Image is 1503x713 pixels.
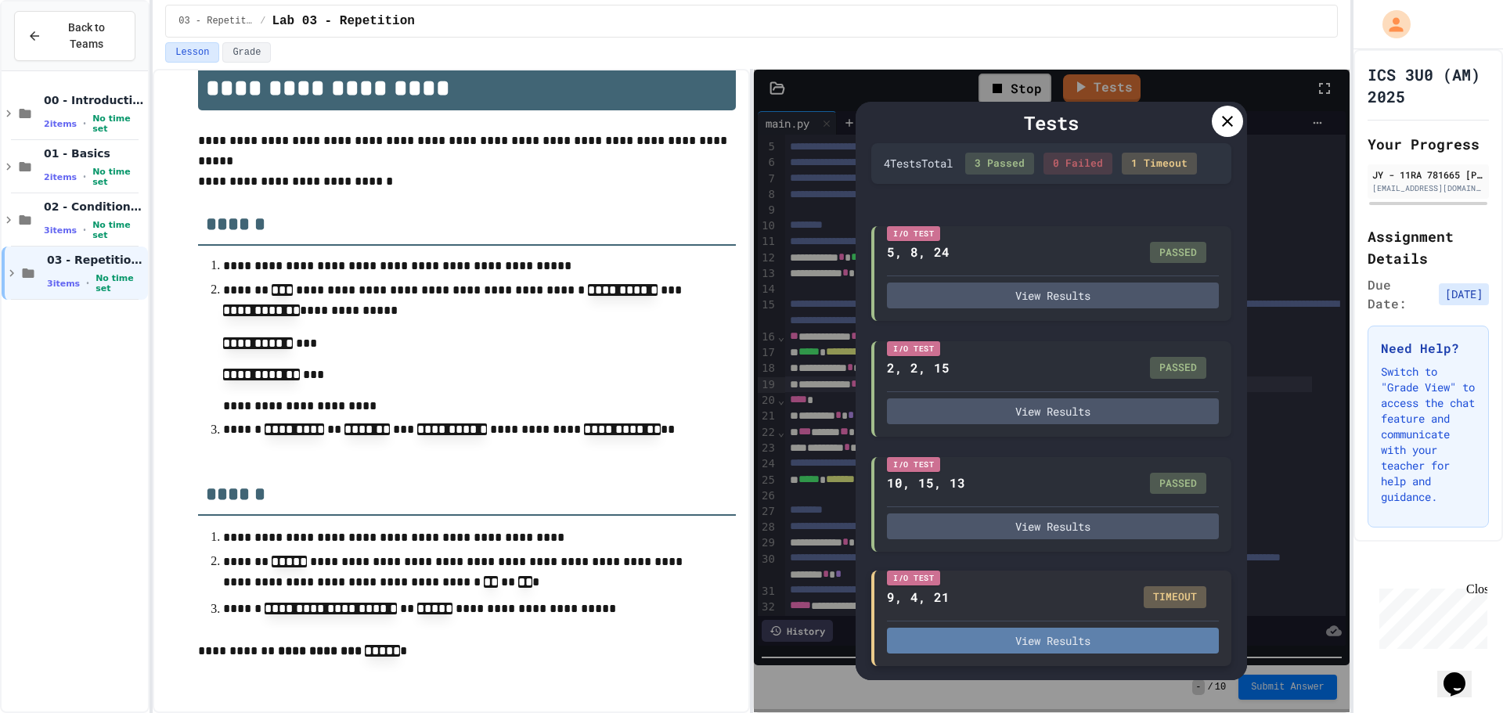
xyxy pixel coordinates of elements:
span: 00 - Introduction [44,93,145,107]
h2: Your Progress [1368,133,1489,155]
div: 4 Test s Total [884,155,953,171]
h2: Assignment Details [1368,225,1489,269]
button: View Results [887,513,1219,539]
div: JY - 11RA 781665 [PERSON_NAME] SS [1372,167,1484,182]
span: • [83,171,86,183]
div: 2, 2, 15 [887,358,950,377]
span: No time set [92,167,145,187]
div: Chat with us now!Close [6,6,108,99]
button: View Results [887,628,1219,654]
div: I/O Test [887,226,940,241]
span: Due Date: [1368,275,1433,313]
div: TIMEOUT [1144,586,1206,608]
span: 3 items [44,225,77,236]
div: I/O Test [887,571,940,585]
span: • [83,224,86,236]
span: 03 - Repetition (while and for) [47,253,145,267]
button: Back to Teams [14,11,135,61]
span: [DATE] [1439,283,1489,305]
button: Lesson [165,42,219,63]
span: • [86,277,89,290]
p: Switch to "Grade View" to access the chat feature and communicate with your teacher for help and ... [1381,364,1476,505]
div: 10, 15, 13 [887,474,965,492]
span: Back to Teams [51,20,122,52]
span: • [83,117,86,130]
div: 5, 8, 24 [887,243,950,261]
span: No time set [96,273,145,293]
span: 2 items [44,172,77,182]
span: 03 - Repetition (while and for) [178,15,254,27]
iframe: chat widget [1437,650,1487,697]
div: 9, 4, 21 [887,588,950,607]
span: 2 items [44,119,77,129]
button: View Results [887,398,1219,424]
div: PASSED [1150,357,1206,379]
div: My Account [1366,6,1415,42]
span: 01 - Basics [44,146,145,160]
div: PASSED [1150,242,1206,264]
div: PASSED [1150,473,1206,495]
span: Lab 03 - Repetition [272,12,414,31]
span: No time set [92,220,145,240]
span: No time set [92,113,145,134]
button: View Results [887,283,1219,308]
div: 3 Passed [965,153,1034,175]
h3: Need Help? [1381,339,1476,358]
span: 02 - Conditional Statements (if) [44,200,145,214]
h1: ICS 3U0 (AM) 2025 [1368,63,1489,107]
div: I/O Test [887,341,940,356]
button: Grade [222,42,271,63]
span: 3 items [47,279,80,289]
div: 0 Failed [1043,153,1112,175]
span: / [260,15,265,27]
iframe: chat widget [1373,582,1487,649]
div: Tests [871,109,1231,137]
div: [EMAIL_ADDRESS][DOMAIN_NAME] [1372,182,1484,194]
div: I/O Test [887,457,940,472]
div: 1 Timeout [1122,153,1197,175]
